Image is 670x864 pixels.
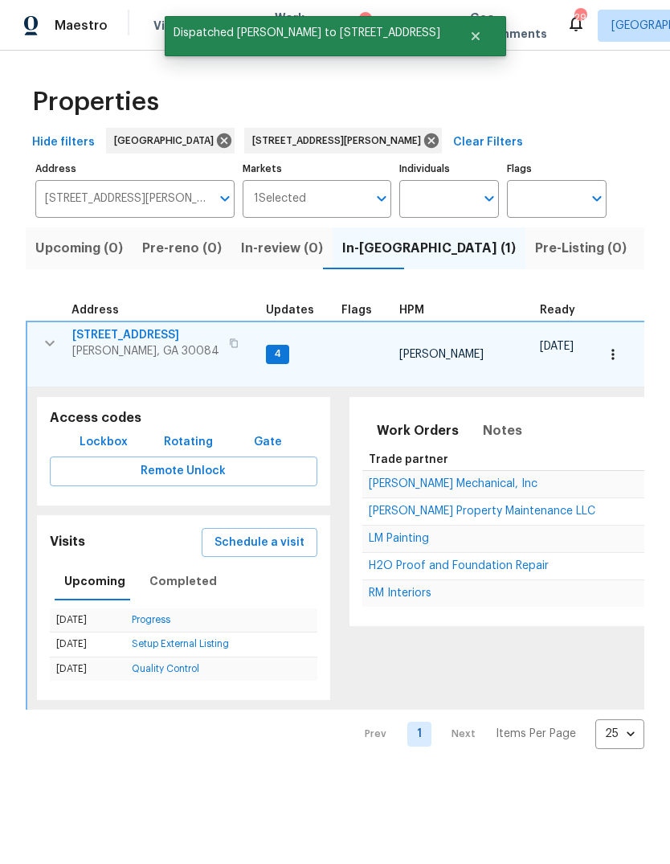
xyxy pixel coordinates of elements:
button: Lockbox [73,428,134,457]
a: H2O Proof and Foundation Repair [369,561,549,571]
span: Ready [540,305,575,316]
span: Visits [153,18,186,34]
a: Quality Control [132,664,199,674]
span: Maestro [55,18,108,34]
span: Hide filters [32,133,95,153]
button: Open [586,187,608,210]
div: 29 [574,10,586,26]
span: Notes [483,420,522,442]
span: Rotating [164,432,213,452]
button: Rotating [157,428,219,457]
span: Remote Unlock [63,461,304,481]
a: [PERSON_NAME] Property Maintenance LLC [369,506,595,516]
label: Markets [243,164,392,174]
button: Clear Filters [447,128,529,158]
span: H2O Proof and Foundation Repair [369,560,549,571]
span: Upcoming [64,571,125,592]
span: Completed [149,571,217,592]
td: [DATE] [50,608,125,633]
td: [DATE] [50,657,125,681]
span: In-review (0) [241,237,323,260]
div: [STREET_ADDRESS][PERSON_NAME] [244,128,442,154]
span: [PERSON_NAME] Mechanical, Inc [369,478,537,489]
button: Close [449,20,502,52]
button: Remote Unlock [50,457,317,486]
span: Clear Filters [453,133,523,153]
span: [GEOGRAPHIC_DATA] [114,133,220,149]
span: Pre-Listing (0) [535,237,627,260]
span: Upcoming (0) [35,237,123,260]
span: [STREET_ADDRESS][PERSON_NAME] [252,133,427,149]
button: Open [478,187,500,210]
span: [DATE] [540,341,574,352]
h5: Access codes [50,410,317,427]
span: 1 Selected [254,192,306,206]
span: Address [71,305,119,316]
label: Flags [507,164,607,174]
span: Pre-reno (0) [142,237,222,260]
p: Items Per Page [496,726,576,742]
button: Open [370,187,393,210]
span: Properties [32,94,159,110]
button: Hide filters [26,128,101,158]
a: RM Interiors [369,588,431,598]
span: Work Orders [275,10,316,42]
span: In-[GEOGRAPHIC_DATA] (1) [342,237,516,260]
span: [STREET_ADDRESS] [72,327,219,343]
span: Geo Assignments [470,10,547,42]
span: [PERSON_NAME], GA 30084 [72,343,219,359]
a: Progress [132,615,170,624]
button: Open [214,187,236,210]
td: [DATE] [50,633,125,657]
span: Lockbox [80,432,128,452]
a: [PERSON_NAME] Mechanical, Inc [369,479,537,489]
span: [PERSON_NAME] Property Maintenance LLC [369,506,595,517]
div: 1 [359,12,372,28]
nav: Pagination Navigation [349,719,644,749]
label: Individuals [399,164,499,174]
a: Setup External Listing [132,639,229,649]
a: Goto page 1 [407,722,431,747]
span: Dispatched [PERSON_NAME] to [STREET_ADDRESS] [165,16,449,50]
div: Earliest renovation start date (first business day after COE or Checkout) [540,305,590,316]
span: RM Interiors [369,588,431,599]
h5: Visits [50,534,85,551]
span: [PERSON_NAME] [399,349,484,360]
label: Address [35,164,235,174]
div: 25 [595,713,644,755]
button: Schedule a visit [202,528,317,558]
span: Schedule a visit [214,533,304,553]
div: [GEOGRAPHIC_DATA] [106,128,235,154]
